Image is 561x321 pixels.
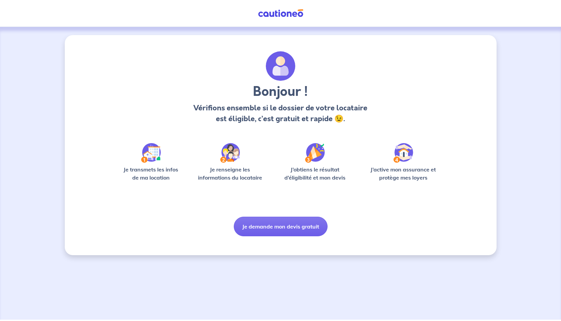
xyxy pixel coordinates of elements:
[192,103,369,124] p: Vérifions ensemble si le dossier de votre locataire est éligible, c’est gratuit et rapide 😉.
[364,165,443,182] p: J’active mon assurance et protège mes loyers
[393,143,413,163] img: /static/bfff1cf634d835d9112899e6a3df1a5d/Step-4.svg
[277,165,353,182] p: J’obtiens le résultat d’éligibilité et mon devis
[141,143,161,163] img: /static/90a569abe86eec82015bcaae536bd8e6/Step-1.svg
[234,217,328,236] button: Je demande mon devis gratuit
[119,165,183,182] p: Je transmets les infos de ma location
[194,165,267,182] p: Je renseigne les informations du locataire
[266,51,296,81] img: archivate
[255,9,306,18] img: Cautioneo
[192,84,369,100] h3: Bonjour !
[305,143,325,163] img: /static/f3e743aab9439237c3e2196e4328bba9/Step-3.svg
[220,143,240,163] img: /static/c0a346edaed446bb123850d2d04ad552/Step-2.svg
